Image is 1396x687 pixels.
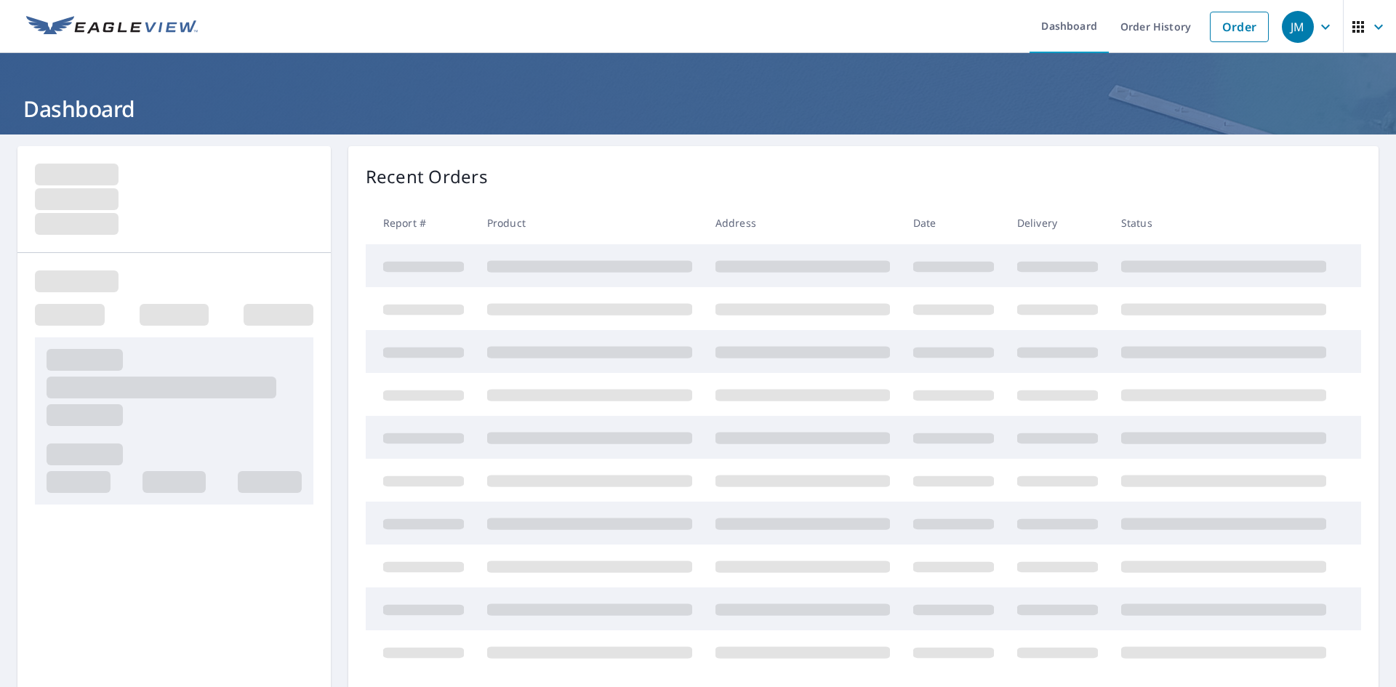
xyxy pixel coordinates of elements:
img: EV Logo [26,16,198,38]
th: Product [476,201,704,244]
th: Address [704,201,902,244]
th: Date [902,201,1006,244]
th: Report # [366,201,476,244]
a: Order [1210,12,1269,42]
th: Delivery [1006,201,1110,244]
th: Status [1110,201,1338,244]
h1: Dashboard [17,94,1379,124]
div: JM [1282,11,1314,43]
p: Recent Orders [366,164,488,190]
